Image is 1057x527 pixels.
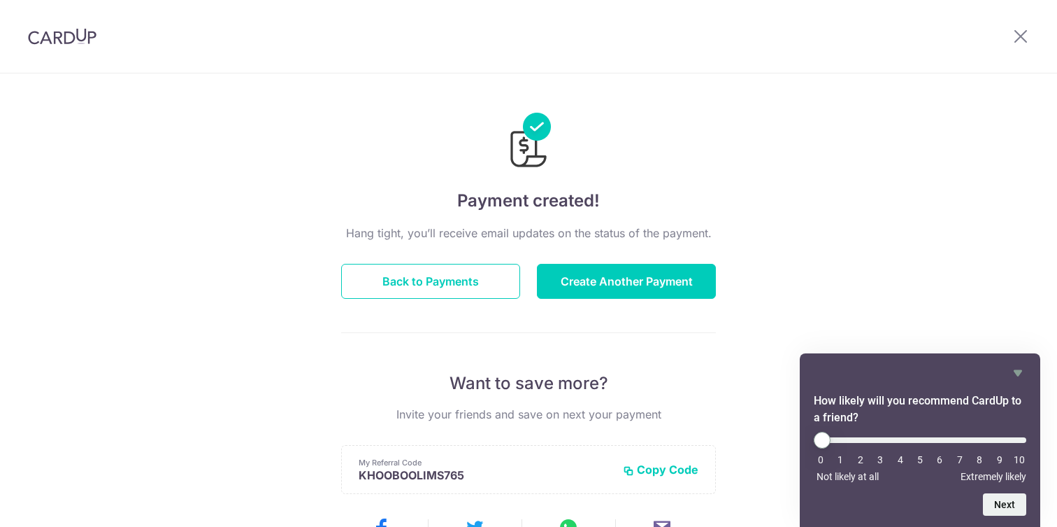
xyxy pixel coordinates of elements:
[814,432,1026,482] div: How likely will you recommend CardUp to a friend? Select an option from 0 to 10, with 0 being Not...
[893,454,907,465] li: 4
[1009,365,1026,381] button: Hide survey
[1012,454,1026,465] li: 10
[537,264,716,299] button: Create Another Payment
[341,372,716,395] p: Want to save more?
[933,454,947,465] li: 6
[833,454,847,465] li: 1
[506,113,551,171] img: Payments
[341,406,716,423] p: Invite your friends and save on next your payment
[359,457,612,468] p: My Referral Code
[873,454,887,465] li: 3
[341,264,520,299] button: Back to Payments
[817,471,879,482] span: Not likely at all
[972,454,986,465] li: 8
[961,471,1026,482] span: Extremely likely
[341,225,716,241] p: Hang tight, you’ll receive email updates on the status of the payment.
[993,454,1007,465] li: 9
[983,493,1026,516] button: Next question
[814,393,1026,426] h2: How likely will you recommend CardUp to a friend? Select an option from 0 to 10, with 0 being Not...
[359,468,612,482] p: KHOOBOOLIMS765
[341,188,716,213] h4: Payment created!
[814,454,828,465] li: 0
[623,463,698,477] button: Copy Code
[913,454,927,465] li: 5
[28,28,96,45] img: CardUp
[953,454,967,465] li: 7
[814,365,1026,516] div: How likely will you recommend CardUp to a friend? Select an option from 0 to 10, with 0 being Not...
[854,454,868,465] li: 2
